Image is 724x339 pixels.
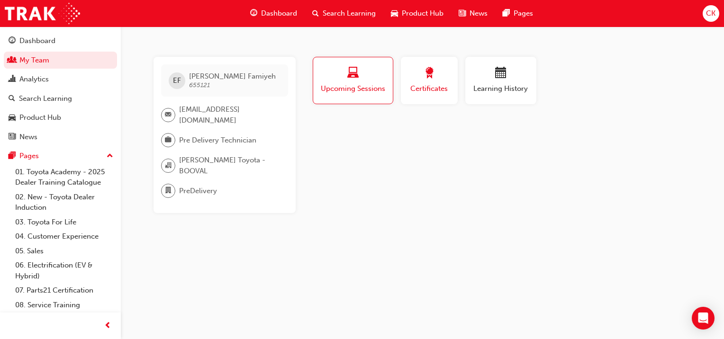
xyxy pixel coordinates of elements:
[11,229,117,244] a: 04. Customer Experience
[4,32,117,50] a: Dashboard
[250,8,257,19] span: guage-icon
[11,298,117,312] a: 08. Service Training
[104,320,111,332] span: prev-icon
[165,185,172,197] span: department-icon
[495,67,507,80] span: calendar-icon
[179,155,281,176] span: [PERSON_NAME] Toyota - BOOVAL
[514,8,533,19] span: Pages
[9,133,16,142] span: news-icon
[9,56,16,65] span: people-icon
[261,8,297,19] span: Dashboard
[165,134,172,146] span: briefcase-icon
[19,112,61,123] div: Product Hub
[4,147,117,165] button: Pages
[243,4,305,23] a: guage-iconDashboard
[706,8,715,19] span: CK
[4,109,117,126] a: Product Hub
[424,67,435,80] span: award-icon
[323,8,376,19] span: Search Learning
[173,75,181,86] span: EF
[9,75,16,84] span: chart-icon
[189,81,210,89] span: 655121
[11,258,117,283] a: 06. Electrification (EV & Hybrid)
[408,83,451,94] span: Certificates
[11,283,117,298] a: 07. Parts21 Certification
[11,312,117,327] a: 09. Technical Training
[401,57,458,104] button: Certificates
[402,8,443,19] span: Product Hub
[692,307,715,330] div: Open Intercom Messenger
[19,93,72,104] div: Search Learning
[179,104,281,125] span: [EMAIL_ADDRESS][DOMAIN_NAME]
[19,151,39,161] div: Pages
[11,244,117,259] a: 05. Sales
[4,90,117,107] a: Search Learning
[19,36,55,46] div: Dashboard
[383,4,451,23] a: car-iconProduct Hub
[11,190,117,215] a: 02. New - Toyota Dealer Induction
[19,74,49,85] div: Analytics
[4,128,117,146] a: News
[312,8,319,19] span: search-icon
[9,152,16,161] span: pages-icon
[165,109,172,121] span: email-icon
[189,72,276,80] span: [PERSON_NAME] Famiyeh
[11,165,117,190] a: 01. Toyota Academy - 2025 Dealer Training Catalogue
[472,83,529,94] span: Learning History
[305,4,383,23] a: search-iconSearch Learning
[179,135,256,146] span: Pre Delivery Technician
[4,30,117,147] button: DashboardMy TeamAnalyticsSearch LearningProduct HubNews
[503,8,510,19] span: pages-icon
[9,114,16,122] span: car-icon
[165,160,172,172] span: organisation-icon
[107,150,113,162] span: up-icon
[391,8,398,19] span: car-icon
[179,186,217,196] span: PreDelivery
[11,215,117,230] a: 03. Toyota For Life
[4,52,117,69] a: My Team
[451,4,495,23] a: news-iconNews
[470,8,488,19] span: News
[320,83,386,94] span: Upcoming Sessions
[9,95,15,103] span: search-icon
[465,57,536,104] button: Learning History
[459,8,466,19] span: news-icon
[703,5,719,22] button: CK
[19,132,37,143] div: News
[495,4,541,23] a: pages-iconPages
[9,37,16,45] span: guage-icon
[5,3,80,24] img: Trak
[313,57,393,104] button: Upcoming Sessions
[347,67,359,80] span: laptop-icon
[4,71,117,88] a: Analytics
